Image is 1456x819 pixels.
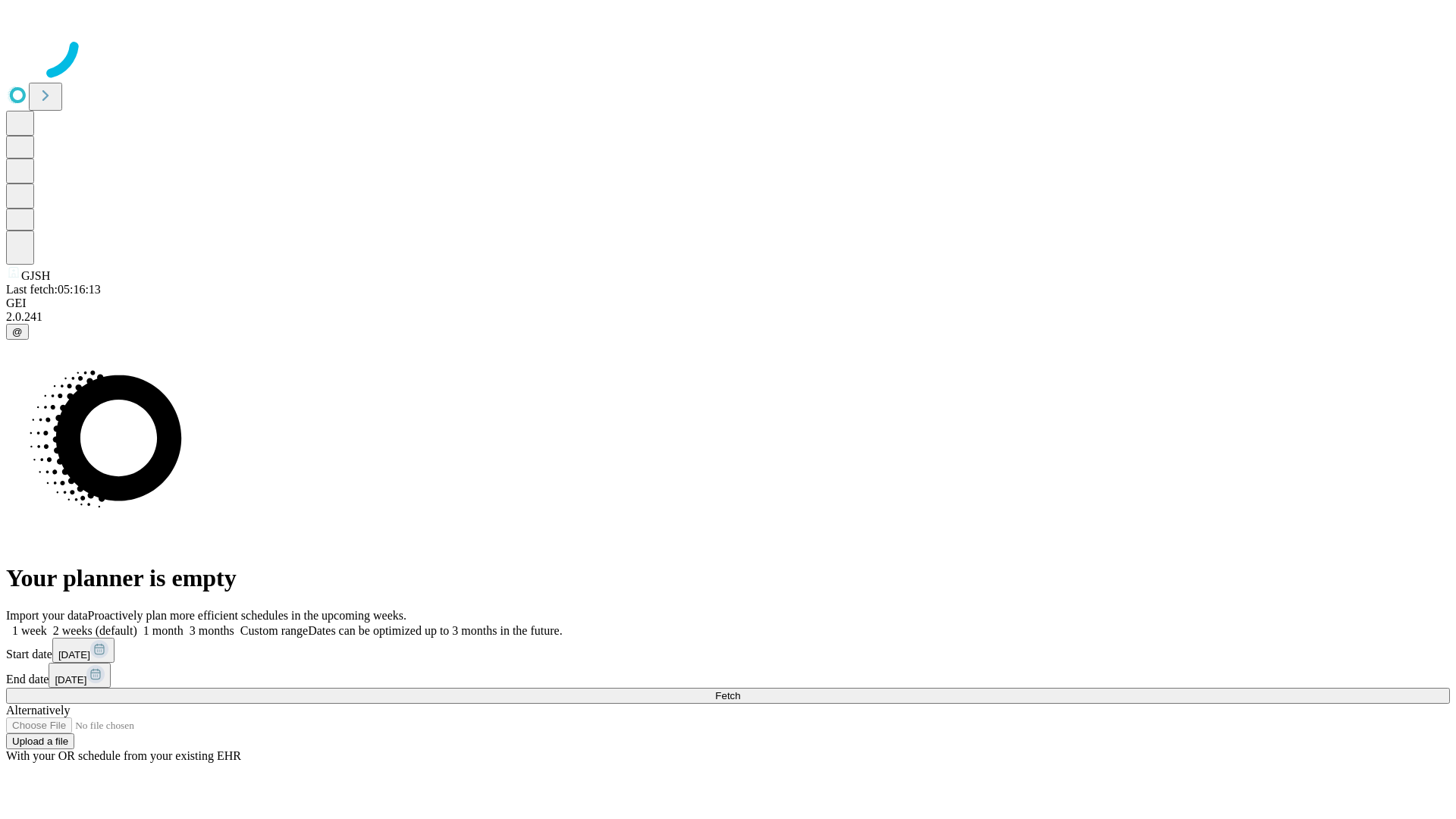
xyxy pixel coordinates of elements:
[6,688,1450,704] button: Fetch
[49,663,111,688] button: [DATE]
[715,690,740,701] span: Fetch
[6,310,1450,324] div: 2.0.241
[58,649,90,661] span: [DATE]
[21,269,50,282] span: GJSH
[308,624,562,637] span: Dates can be optimized up to 3 months in the future.
[55,674,86,686] span: [DATE]
[6,704,70,717] span: Alternatively
[12,624,47,637] span: 1 week
[6,733,74,749] button: Upload a file
[6,663,1450,688] div: End date
[6,564,1450,592] h1: Your planner is empty
[6,297,1450,310] div: GEI
[190,624,234,637] span: 3 months
[88,609,406,622] span: Proactively plan more efficient schedules in the upcoming weeks.
[6,283,101,296] span: Last fetch: 05:16:13
[12,326,23,337] span: @
[53,624,137,637] span: 2 weeks (default)
[6,324,29,340] button: @
[6,749,241,762] span: With your OR schedule from your existing EHR
[240,624,308,637] span: Custom range
[6,609,88,622] span: Import your data
[6,638,1450,663] div: Start date
[143,624,184,637] span: 1 month
[52,638,115,663] button: [DATE]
